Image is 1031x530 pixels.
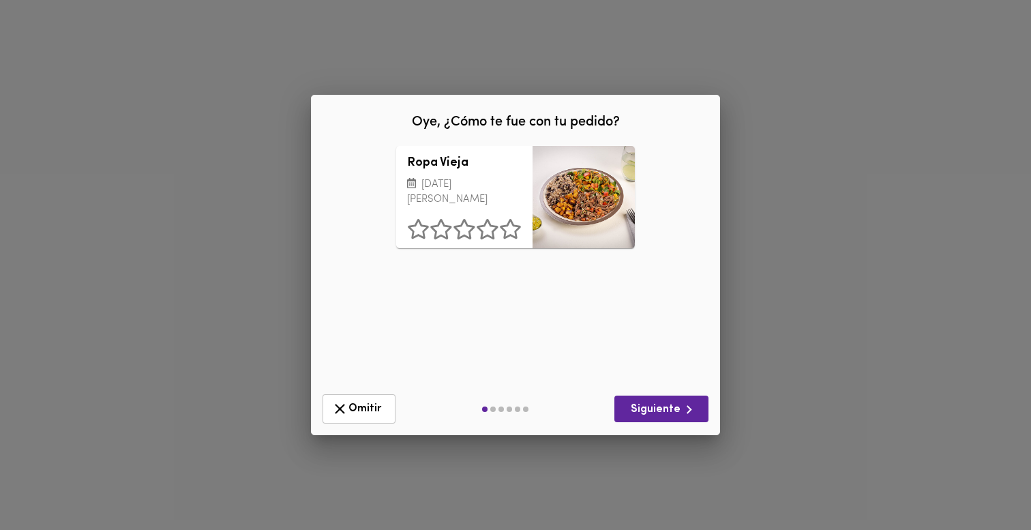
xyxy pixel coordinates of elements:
[533,146,635,248] div: Ropa Vieja
[323,394,395,424] button: Omitir
[407,177,522,208] p: [DATE][PERSON_NAME]
[614,396,708,422] button: Siguiente
[331,400,387,417] span: Omitir
[412,115,620,129] span: Oye, ¿Cómo te fue con tu pedido?
[407,157,522,171] h3: Ropa Vieja
[952,451,1017,516] iframe: Messagebird Livechat Widget
[625,401,698,418] span: Siguiente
